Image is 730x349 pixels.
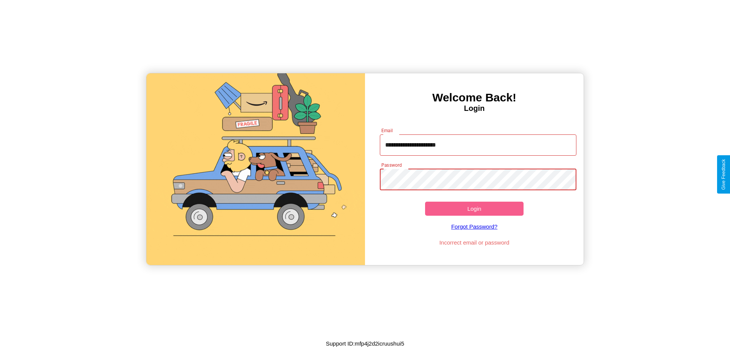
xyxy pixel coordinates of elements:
p: Incorrect email or password [376,237,573,248]
p: Support ID: mfp4j2d2icruushui5 [326,338,404,349]
label: Password [381,162,401,168]
button: Login [425,202,524,216]
h4: Login [365,104,584,113]
h3: Welcome Back! [365,91,584,104]
a: Forgot Password? [376,216,573,237]
label: Email [381,127,393,134]
div: Give Feedback [721,159,726,190]
img: gif [146,73,365,265]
